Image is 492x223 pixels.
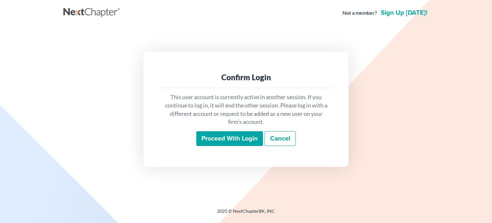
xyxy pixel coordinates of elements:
p: This user account is currently active in another session. If you continue to log in, it will end ... [164,93,328,126]
a: Cancel [265,131,296,146]
div: 2025 © NextChapterBK, INC [63,208,429,219]
strong: Not a member? [342,9,377,17]
a: Sign up [DATE]! [380,10,429,16]
input: Proceed with login [196,131,263,146]
div: Confirm Login [164,72,328,82]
